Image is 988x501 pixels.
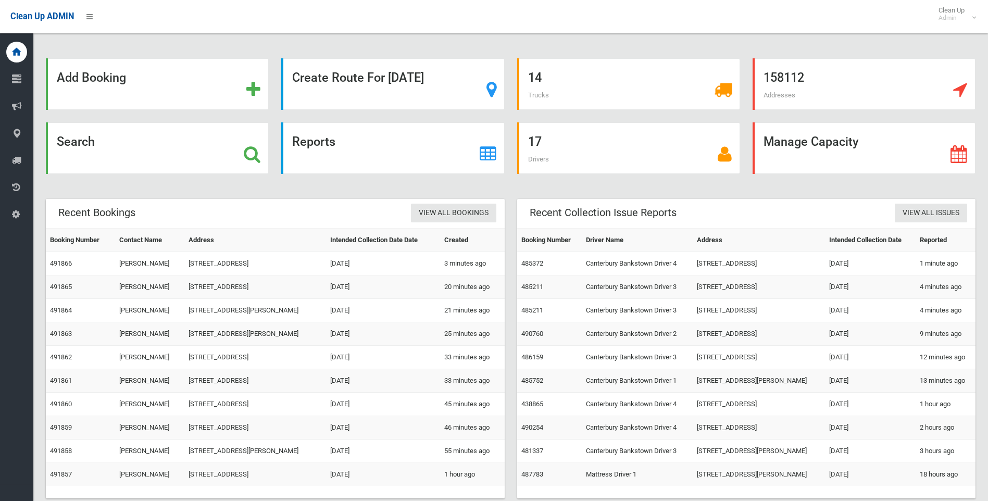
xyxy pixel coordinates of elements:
[440,299,504,322] td: 21 minutes ago
[582,229,693,252] th: Driver Name
[528,91,549,99] span: Trucks
[521,330,543,337] a: 490760
[440,393,504,416] td: 45 minutes ago
[326,463,441,486] td: [DATE]
[10,11,74,21] span: Clean Up ADMIN
[916,299,976,322] td: 4 minutes ago
[50,330,72,337] a: 491863
[939,14,965,22] small: Admin
[693,322,825,346] td: [STREET_ADDRESS]
[521,377,543,384] a: 485752
[753,58,976,110] a: 158112 Addresses
[184,322,326,346] td: [STREET_ADDRESS][PERSON_NAME]
[50,447,72,455] a: 491858
[184,416,326,440] td: [STREET_ADDRESS]
[933,6,975,22] span: Clean Up
[528,155,549,163] span: Drivers
[693,252,825,275] td: [STREET_ADDRESS]
[115,346,185,369] td: [PERSON_NAME]
[46,203,148,223] header: Recent Bookings
[184,393,326,416] td: [STREET_ADDRESS]
[916,229,976,252] th: Reported
[440,440,504,463] td: 55 minutes ago
[916,275,976,299] td: 4 minutes ago
[764,70,804,85] strong: 158112
[326,440,441,463] td: [DATE]
[440,346,504,369] td: 33 minutes ago
[582,440,693,463] td: Canterbury Bankstown Driver 3
[895,204,967,223] a: View All Issues
[326,393,441,416] td: [DATE]
[46,58,269,110] a: Add Booking
[115,440,185,463] td: [PERSON_NAME]
[115,252,185,275] td: [PERSON_NAME]
[440,229,504,252] th: Created
[693,369,825,393] td: [STREET_ADDRESS][PERSON_NAME]
[326,322,441,346] td: [DATE]
[440,416,504,440] td: 46 minutes ago
[916,252,976,275] td: 1 minute ago
[50,400,72,408] a: 491860
[582,322,693,346] td: Canterbury Bankstown Driver 2
[184,440,326,463] td: [STREET_ADDRESS][PERSON_NAME]
[825,322,916,346] td: [DATE]
[57,70,126,85] strong: Add Booking
[521,470,543,478] a: 487783
[292,70,424,85] strong: Create Route For [DATE]
[326,299,441,322] td: [DATE]
[582,393,693,416] td: Canterbury Bankstown Driver 4
[825,393,916,416] td: [DATE]
[693,416,825,440] td: [STREET_ADDRESS]
[440,275,504,299] td: 20 minutes ago
[440,369,504,393] td: 33 minutes ago
[582,416,693,440] td: Canterbury Bankstown Driver 4
[693,299,825,322] td: [STREET_ADDRESS]
[50,470,72,478] a: 491857
[825,369,916,393] td: [DATE]
[521,353,543,361] a: 486159
[764,91,795,99] span: Addresses
[825,252,916,275] td: [DATE]
[115,275,185,299] td: [PERSON_NAME]
[825,229,916,252] th: Intended Collection Date
[326,416,441,440] td: [DATE]
[281,58,504,110] a: Create Route For [DATE]
[517,122,740,174] a: 17 Drivers
[693,346,825,369] td: [STREET_ADDRESS]
[916,346,976,369] td: 12 minutes ago
[184,369,326,393] td: [STREET_ADDRESS]
[184,229,326,252] th: Address
[825,275,916,299] td: [DATE]
[184,299,326,322] td: [STREET_ADDRESS][PERSON_NAME]
[115,299,185,322] td: [PERSON_NAME]
[326,275,441,299] td: [DATE]
[582,463,693,486] td: Mattress Driver 1
[753,122,976,174] a: Manage Capacity
[693,393,825,416] td: [STREET_ADDRESS]
[326,229,441,252] th: Intended Collection Date Date
[517,203,689,223] header: Recent Collection Issue Reports
[326,346,441,369] td: [DATE]
[825,346,916,369] td: [DATE]
[411,204,496,223] a: View All Bookings
[528,134,542,149] strong: 17
[115,229,185,252] th: Contact Name
[440,252,504,275] td: 3 minutes ago
[326,252,441,275] td: [DATE]
[521,306,543,314] a: 485211
[115,393,185,416] td: [PERSON_NAME]
[916,416,976,440] td: 2 hours ago
[115,322,185,346] td: [PERSON_NAME]
[440,322,504,346] td: 25 minutes ago
[115,369,185,393] td: [PERSON_NAME]
[521,259,543,267] a: 485372
[916,322,976,346] td: 9 minutes ago
[184,346,326,369] td: [STREET_ADDRESS]
[517,58,740,110] a: 14 Trucks
[582,346,693,369] td: Canterbury Bankstown Driver 3
[825,299,916,322] td: [DATE]
[693,275,825,299] td: [STREET_ADDRESS]
[521,283,543,291] a: 485211
[521,400,543,408] a: 438865
[281,122,504,174] a: Reports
